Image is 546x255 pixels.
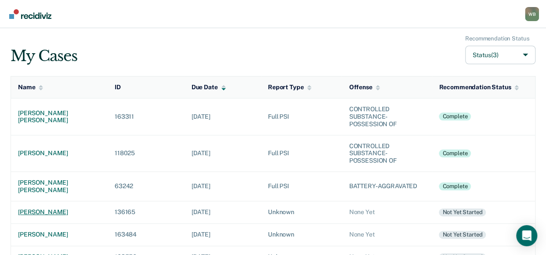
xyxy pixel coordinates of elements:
div: Not yet started [439,231,486,239]
img: Recidiviz [9,9,51,19]
div: Complete [439,182,471,190]
td: [DATE] [184,201,261,223]
div: Open Intercom Messenger [516,225,537,246]
div: [PERSON_NAME] [18,231,101,238]
div: [PERSON_NAME] [PERSON_NAME] [18,109,101,124]
div: [PERSON_NAME] [PERSON_NAME] [18,179,101,194]
td: 163484 [108,223,184,246]
div: None Yet [349,208,425,216]
div: Complete [439,149,471,157]
div: My Cases [11,47,77,65]
div: CONTROLLED SUBSTANCE-POSSESSION OF [349,142,425,164]
div: Due Date [192,84,226,91]
td: 118025 [108,135,184,171]
td: Full PSI [261,171,342,201]
button: Profile dropdown button [525,7,539,21]
td: 136165 [108,201,184,223]
td: [DATE] [184,171,261,201]
td: [DATE] [184,98,261,135]
td: Full PSI [261,98,342,135]
div: ID [115,84,121,91]
button: Status(3) [465,46,535,65]
td: Full PSI [261,135,342,171]
div: Recommendation Status [465,35,529,42]
td: Unknown [261,201,342,223]
td: Unknown [261,223,342,246]
div: Recommendation Status [439,84,519,91]
td: 163311 [108,98,184,135]
div: Not yet started [439,208,486,216]
div: Offense [349,84,380,91]
div: W B [525,7,539,21]
div: None Yet [349,231,425,238]
div: [PERSON_NAME] [18,149,101,157]
td: 63242 [108,171,184,201]
div: BATTERY-AGGRAVATED [349,182,425,190]
div: Complete [439,113,471,120]
div: Name [18,84,43,91]
td: [DATE] [184,135,261,171]
div: CONTROLLED SUBSTANCE-POSSESSION OF [349,106,425,127]
div: Report Type [268,84,311,91]
td: [DATE] [184,223,261,246]
div: [PERSON_NAME] [18,208,101,216]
